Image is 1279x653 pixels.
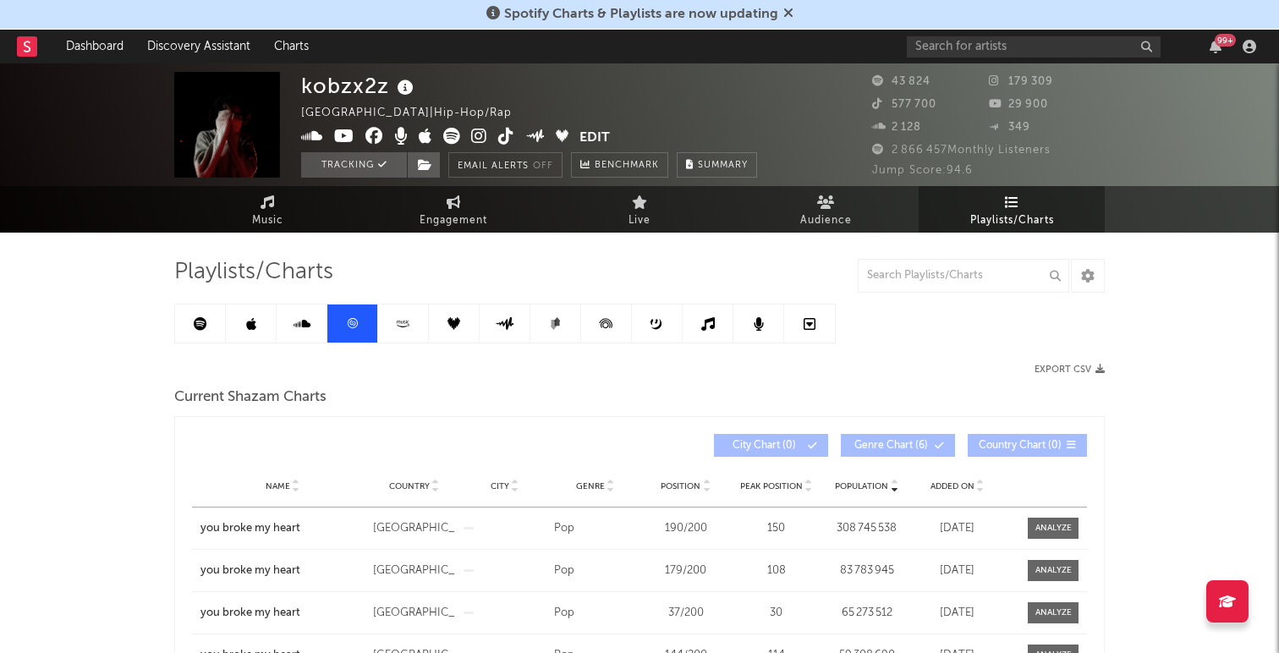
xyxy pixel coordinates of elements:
span: Genre [576,481,605,491]
div: 65 273 512 [826,605,908,622]
div: 37 / 200 [645,605,727,622]
span: Music [252,211,283,231]
div: 308 745 538 [826,520,908,537]
a: you broke my heart [200,562,365,579]
span: 2 128 [872,122,921,133]
button: Summary [677,152,757,178]
a: Live [546,186,733,233]
span: City Chart ( 0 ) [725,441,803,451]
div: [GEOGRAPHIC_DATA] [373,520,455,537]
span: Position [661,481,700,491]
em: Off [533,162,553,171]
span: Dismiss [783,8,793,21]
span: Genre Chart ( 6 ) [852,441,930,451]
button: Email AlertsOff [448,152,563,178]
a: Audience [733,186,919,233]
span: Engagement [420,211,487,231]
span: Playlists/Charts [174,262,333,283]
div: [DATE] [916,562,998,579]
span: 179 309 [989,76,1053,87]
span: City [491,481,509,491]
button: Edit [579,128,610,149]
a: Discovery Assistant [135,30,262,63]
div: 83 783 945 [826,562,908,579]
div: [GEOGRAPHIC_DATA] | Hip-Hop/Rap [301,103,531,123]
a: Music [174,186,360,233]
a: Playlists/Charts [919,186,1105,233]
a: you broke my heart [200,605,365,622]
div: [GEOGRAPHIC_DATA] [373,605,455,622]
span: Country Chart ( 0 ) [979,441,1062,451]
span: Benchmark [595,156,659,176]
span: Playlists/Charts [970,211,1054,231]
button: Tracking [301,152,407,178]
div: Pop [554,520,636,537]
button: Export CSV [1035,365,1105,375]
a: Dashboard [54,30,135,63]
span: Country [389,481,430,491]
span: 2 866 457 Monthly Listeners [872,145,1051,156]
div: 190 / 200 [645,520,727,537]
span: Summary [698,161,748,170]
div: kobzx2z [301,72,418,100]
div: 108 [735,562,817,579]
div: 99 + [1215,34,1236,47]
span: Added On [930,481,974,491]
span: 577 700 [872,99,936,110]
a: Charts [262,30,321,63]
span: Current Shazam Charts [174,387,327,408]
a: Engagement [360,186,546,233]
div: Pop [554,562,636,579]
span: Jump Score: 94.6 [872,165,973,176]
span: Population [835,481,888,491]
span: 43 824 [872,76,930,87]
button: Genre Chart(6) [841,434,955,457]
div: Pop [554,605,636,622]
span: Name [266,481,290,491]
input: Search for artists [907,36,1161,58]
a: you broke my heart [200,520,365,537]
span: Peak Position [740,481,803,491]
div: [DATE] [916,520,998,537]
span: Live [629,211,650,231]
div: [DATE] [916,605,998,622]
span: 349 [989,122,1030,133]
div: 179 / 200 [645,562,727,579]
span: Audience [800,211,852,231]
div: 30 [735,605,817,622]
div: [GEOGRAPHIC_DATA] [373,562,455,579]
span: Spotify Charts & Playlists are now updating [504,8,778,21]
button: City Chart(0) [714,434,828,457]
button: 99+ [1210,40,1221,53]
button: Country Chart(0) [968,434,1087,457]
input: Search Playlists/Charts [858,259,1069,293]
a: Benchmark [571,152,668,178]
div: 150 [735,520,817,537]
span: 29 900 [989,99,1048,110]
